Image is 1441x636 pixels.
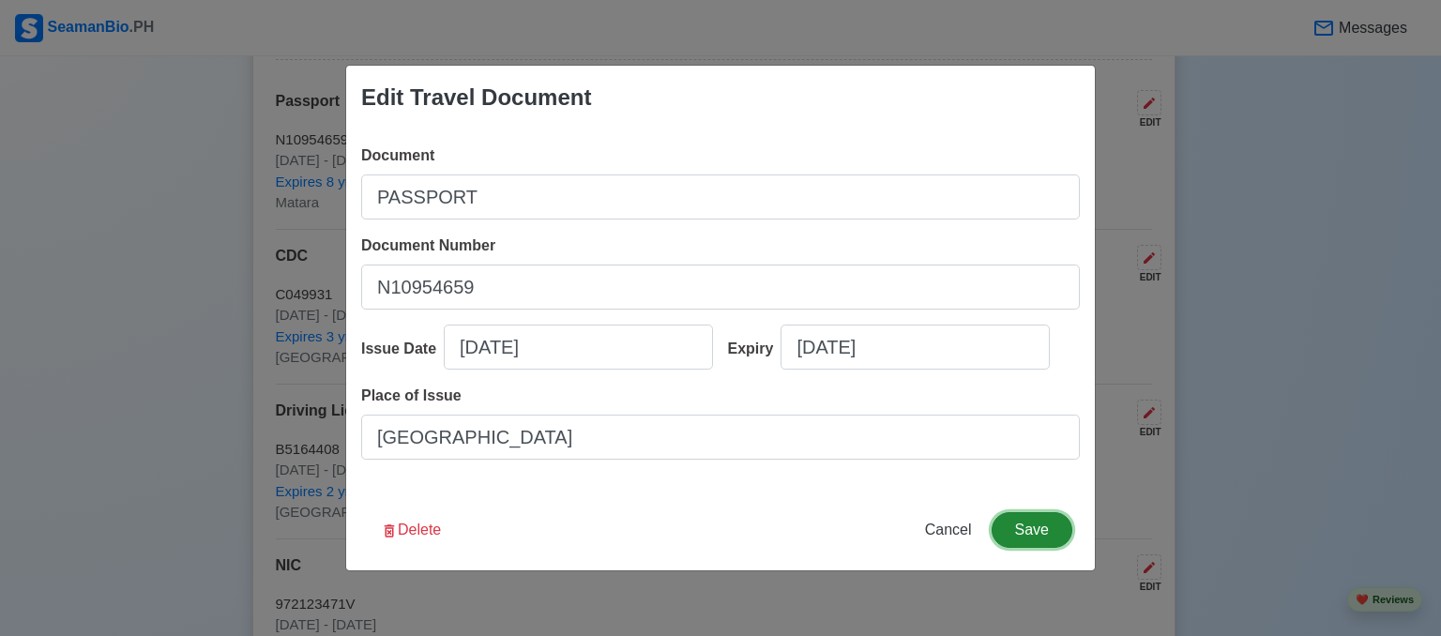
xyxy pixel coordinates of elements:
[361,237,495,253] span: Document Number
[728,338,781,360] div: Expiry
[369,512,453,548] button: Delete
[925,522,972,538] span: Cancel
[361,147,434,163] span: Document
[361,338,444,360] div: Issue Date
[361,415,1080,460] input: Ex: Cebu City
[913,512,984,548] button: Cancel
[992,512,1072,548] button: Save
[361,387,462,403] span: Place of Issue
[361,265,1080,310] input: Ex: P12345678B
[361,81,591,114] div: Edit Travel Document
[361,174,1080,220] input: Ex: Passport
